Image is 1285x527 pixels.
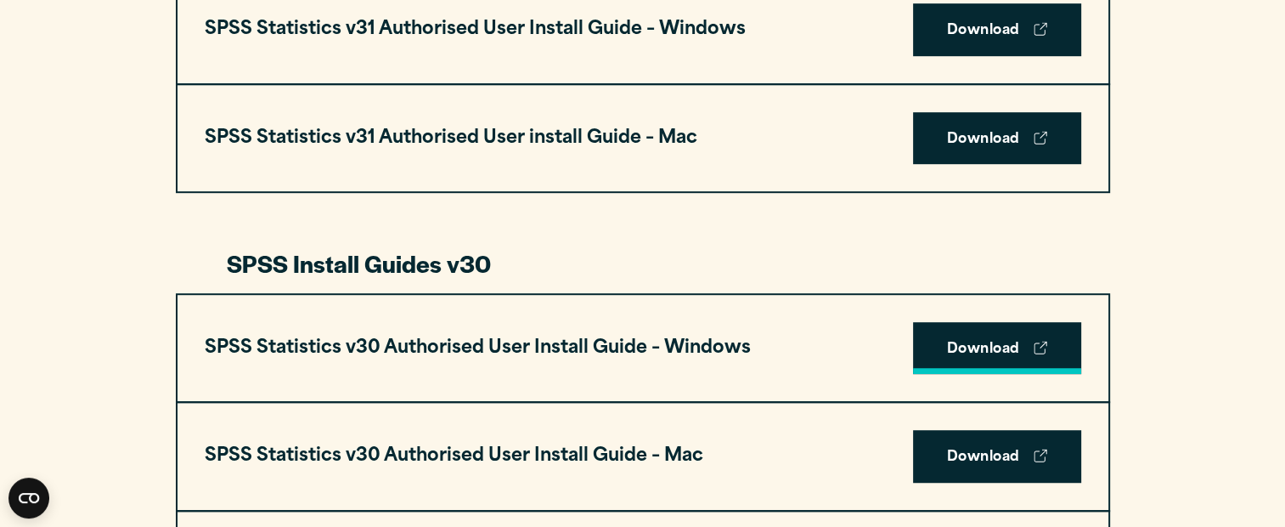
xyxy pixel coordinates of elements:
[205,122,697,155] h3: SPSS Statistics v31 Authorised User install Guide – Mac
[8,478,49,518] button: Open CMP widget
[913,112,1081,165] a: Download
[227,247,1059,280] h3: SPSS Install Guides v30
[205,332,751,365] h3: SPSS Statistics v30 Authorised User Install Guide – Windows
[913,430,1081,483] a: Download
[205,14,746,46] h3: SPSS Statistics v31 Authorised User Install Guide – Windows
[913,3,1081,56] a: Download
[205,440,703,473] h3: SPSS Statistics v30 Authorised User Install Guide – Mac
[913,322,1081,375] a: Download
